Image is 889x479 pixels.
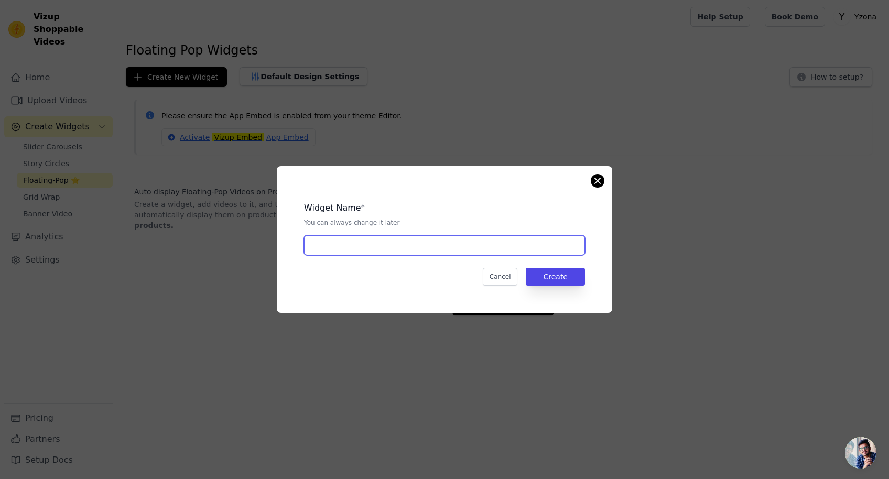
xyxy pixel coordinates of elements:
[845,437,876,469] div: 开放式聊天
[304,202,361,214] legend: Widget Name
[304,219,585,227] p: You can always change it later
[483,268,518,286] button: Cancel
[591,175,604,187] button: Close modal
[526,268,585,286] button: Create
